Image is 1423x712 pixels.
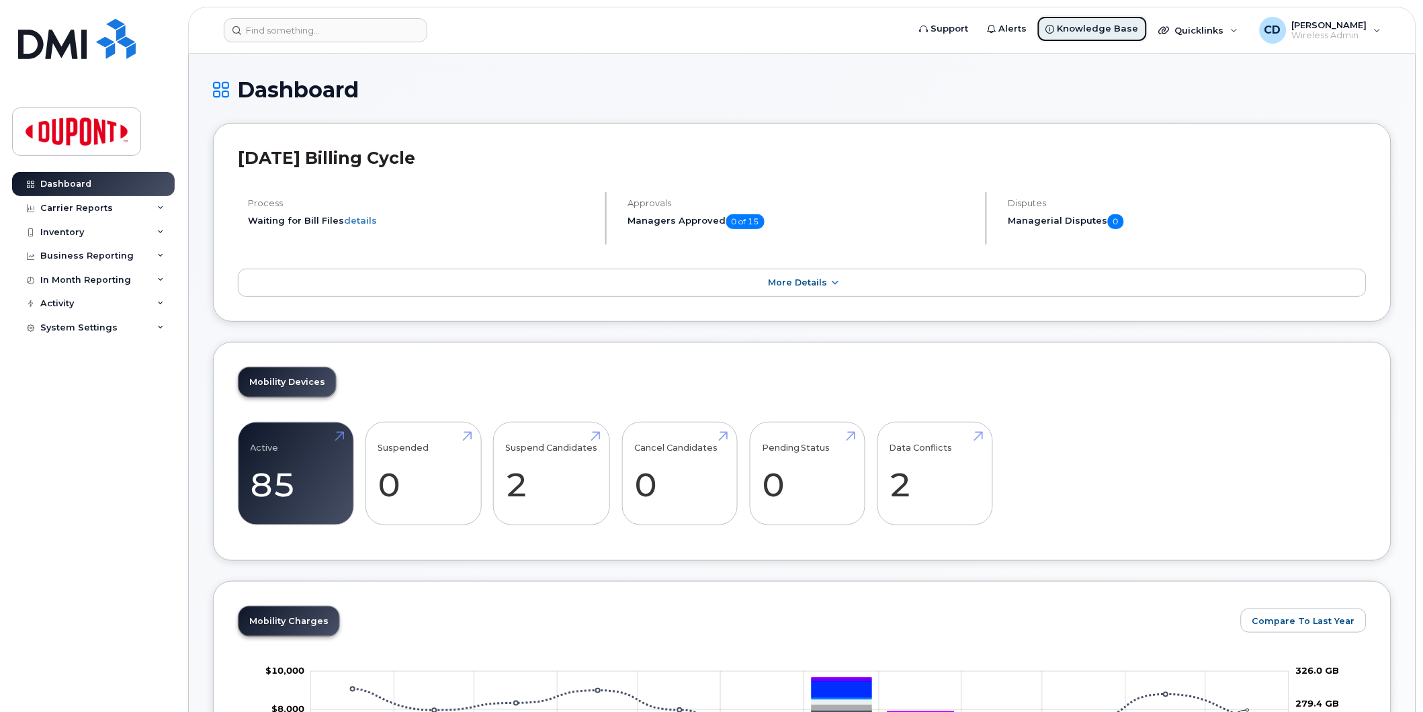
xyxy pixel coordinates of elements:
a: Mobility Devices [239,367,336,397]
a: details [344,215,377,226]
span: Compare To Last Year [1252,615,1355,627]
tspan: 326.0 GB [1296,665,1340,676]
span: More Details [768,277,827,287]
span: 0 of 15 [726,214,765,229]
tspan: 279.4 GB [1296,698,1340,709]
h1: Dashboard [213,78,1391,101]
a: Cancel Candidates 0 [634,429,725,518]
a: Data Conflicts 2 [890,429,980,518]
a: Active 85 [251,429,341,518]
h5: Managerial Disputes [1008,214,1367,229]
a: Suspended 0 [378,429,469,518]
h2: [DATE] Billing Cycle [238,148,1367,168]
a: Pending Status 0 [762,429,853,518]
span: 0 [1108,214,1124,229]
button: Compare To Last Year [1241,609,1367,633]
tspan: $10,000 [265,665,304,676]
a: Suspend Candidates 2 [506,429,598,518]
li: Waiting for Bill Files [248,214,594,227]
h5: Managers Approved [628,214,974,229]
a: Mobility Charges [239,607,339,636]
h4: Approvals [628,198,974,208]
g: $0 [265,665,304,676]
h4: Process [248,198,594,208]
h4: Disputes [1008,198,1367,208]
